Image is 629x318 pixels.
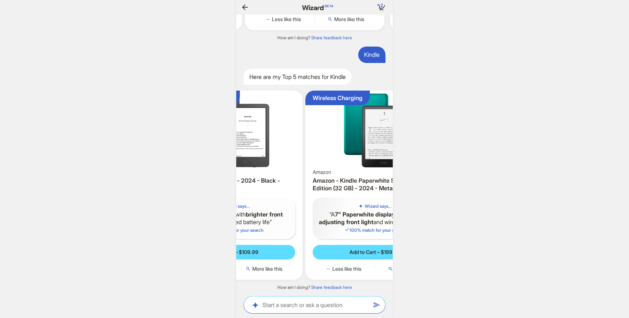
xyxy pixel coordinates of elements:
h5: Wizard says... [223,203,250,209]
button: Less like this [252,16,314,23]
button: More like this [233,265,295,273]
div: Kindle [358,47,385,63]
span: Less like this [272,16,301,23]
span: Less like this [332,266,361,272]
span: 100 % match for your search [344,227,406,233]
b: auto-adjusting front light [319,211,420,226]
button: More like this [315,16,377,23]
span: More like this [252,266,282,272]
div: How am I doing? [236,285,393,290]
h3: Amazon - Kindle Paperwhite Signature Edition (32 GB) - 2024 - Metallic Jade - SKU:6602812 [313,177,438,192]
h5: Wizard says... [365,203,392,209]
q: A with and wireless charging [319,211,432,226]
a: Share feedback here [311,35,352,40]
span: More like this [334,16,364,23]
span: Add to Cart – $199.99 [349,249,400,255]
span: Amazon [313,169,331,175]
a: Share feedback here [311,285,352,290]
img: Amazon - Kindle Paperwhite Signature Edition (32 GB) - 2024 - Metallic Jade - SKU:6602812 [308,94,442,167]
div: Here are my Top 5 matches for Kindle [244,69,352,85]
div: Wireless Charging [313,94,363,102]
span: 2 [380,3,383,8]
b: 7" Paperwhite display [335,211,395,218]
div: How am I doing? [236,35,393,41]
